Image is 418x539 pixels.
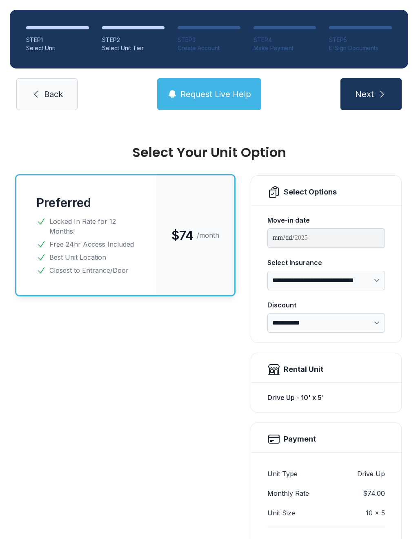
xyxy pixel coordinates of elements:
div: Move-in date [267,215,385,225]
div: Make Payment [253,44,316,52]
button: Preferred [36,195,91,210]
dd: Drive Up [357,469,385,479]
dt: Monthly Rate [267,488,309,498]
div: Select Unit [26,44,89,52]
span: Request Live Help [180,88,251,100]
span: Closest to Entrance/Door [49,265,129,275]
div: Discount [267,300,385,310]
div: E-Sign Documents [329,44,392,52]
span: /month [197,230,219,240]
h2: Payment [284,433,316,445]
div: Drive Up - 10' x 5' [267,389,385,406]
div: Select Options [284,186,337,198]
select: Discount [267,313,385,333]
span: Back [44,88,63,100]
div: STEP 2 [102,36,165,44]
span: Best Unit Location [49,252,106,262]
div: Select Unit Tier [102,44,165,52]
div: STEP 3 [178,36,240,44]
span: Free 24hr Access Included [49,239,134,249]
dt: Unit Type [267,469,298,479]
div: STEP 1 [26,36,89,44]
dd: 10 x 5 [366,508,385,518]
div: Rental Unit [284,364,323,375]
span: Locked In Rate for 12 Months! [49,216,137,236]
div: Select Insurance [267,258,385,267]
dd: $74.00 [363,488,385,498]
div: Create Account [178,44,240,52]
span: Next [355,88,374,100]
div: STEP 5 [329,36,392,44]
select: Select Insurance [267,271,385,290]
dt: Unit Size [267,508,295,518]
div: STEP 4 [253,36,316,44]
input: Move-in date [267,228,385,248]
div: Select Your Unit Option [16,146,402,159]
span: $74 [171,228,193,243]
